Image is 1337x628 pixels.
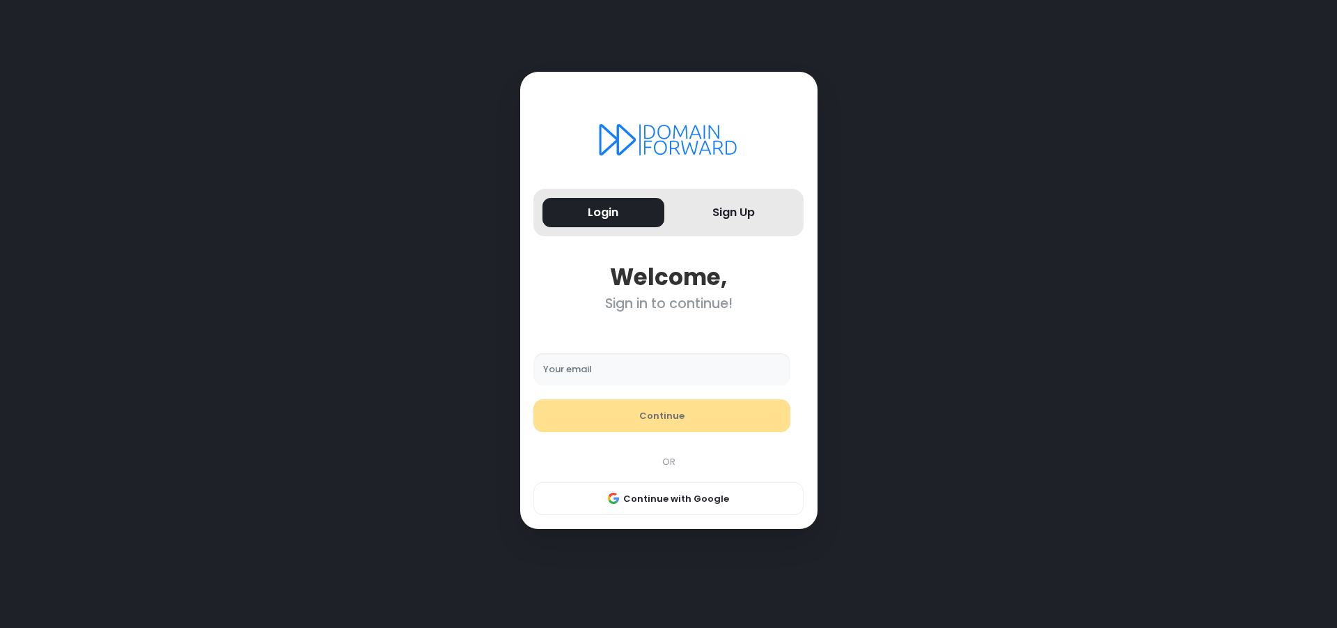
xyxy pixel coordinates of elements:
div: OR [526,455,811,469]
button: Sign Up [673,198,795,228]
button: Continue with Google [533,482,804,516]
div: Welcome, [533,263,804,291]
div: Sign in to continue! [533,296,804,312]
button: Login [542,198,664,228]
